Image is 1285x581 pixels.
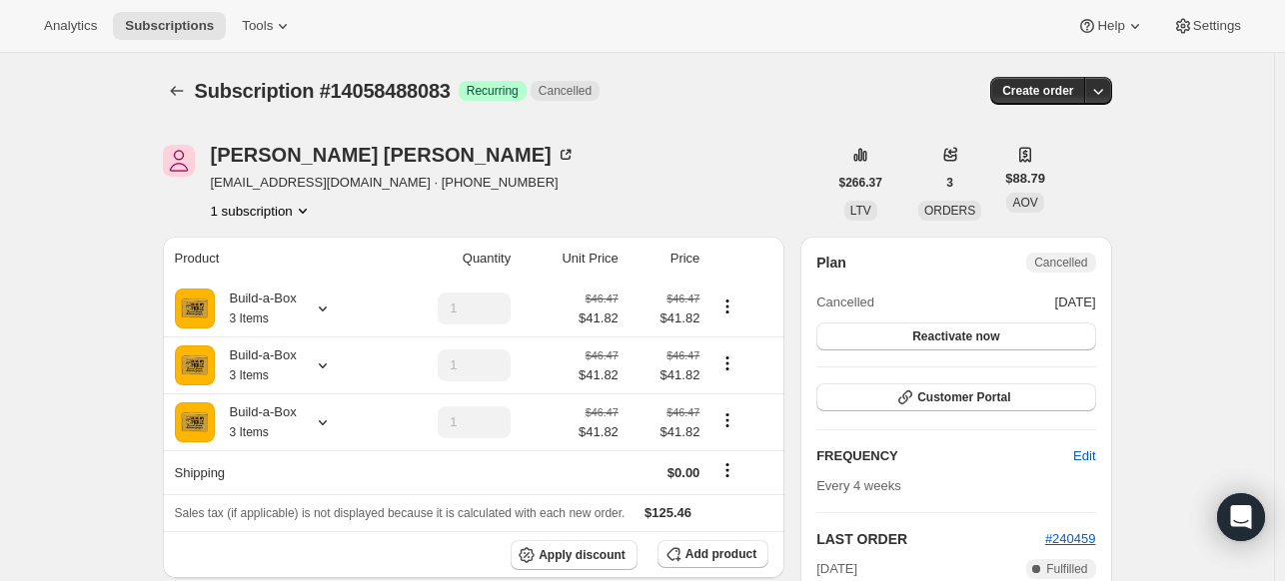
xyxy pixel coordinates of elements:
button: Edit [1061,440,1107,472]
small: $46.47 [586,292,619,304]
h2: Plan [816,253,846,273]
button: Customer Portal [816,383,1095,411]
span: Cancelled [1034,255,1087,271]
span: 3 [946,175,953,191]
span: Edit [1073,446,1095,466]
th: Unit Price [517,237,625,281]
small: 3 Items [230,311,269,325]
span: Cancelled [539,83,592,99]
button: Tools [230,12,305,40]
div: Build-a-Box [215,289,297,328]
small: $46.47 [666,406,699,418]
span: Cancelled [816,292,874,312]
img: product img [175,345,215,385]
button: Product actions [711,409,743,431]
small: $46.47 [666,292,699,304]
span: $41.82 [631,422,700,442]
small: $46.47 [666,349,699,361]
span: [DATE] [816,559,857,579]
img: product img [175,289,215,328]
img: product img [175,402,215,442]
span: Tools [242,18,273,34]
button: Settings [1161,12,1253,40]
button: Help [1065,12,1156,40]
a: #240459 [1045,531,1096,546]
span: $41.82 [579,308,619,328]
small: 3 Items [230,425,269,439]
span: [DATE] [1055,292,1096,312]
span: $41.82 [631,365,700,385]
button: 3 [934,169,965,197]
button: Reactivate now [816,322,1095,350]
th: Quantity [383,237,517,281]
button: Add product [657,540,768,568]
button: $266.37 [827,169,894,197]
span: Subscriptions [125,18,214,34]
button: Subscriptions [163,77,191,105]
span: $266.37 [839,175,882,191]
span: Reactivate now [912,328,999,344]
span: Settings [1193,18,1241,34]
th: Price [625,237,706,281]
th: Product [163,237,384,281]
span: $0.00 [667,465,700,480]
span: James Olson [163,145,195,177]
span: Every 4 weeks [816,478,901,493]
button: Analytics [32,12,109,40]
span: Customer Portal [917,389,1010,405]
span: ORDERS [924,204,975,218]
span: Analytics [44,18,97,34]
span: $41.82 [631,308,700,328]
span: Fulfilled [1046,561,1087,577]
span: Recurring [467,83,519,99]
span: $41.82 [579,422,619,442]
button: Shipping actions [711,459,743,481]
span: Apply discount [539,547,626,563]
span: Sales tax (if applicable) is not displayed because it is calculated with each new order. [175,506,626,520]
h2: LAST ORDER [816,529,1045,549]
button: #240459 [1045,529,1096,549]
button: Product actions [211,201,313,221]
div: [PERSON_NAME] [PERSON_NAME] [211,145,576,165]
span: Add product [685,546,756,562]
button: Create order [990,77,1085,105]
small: $46.47 [586,406,619,418]
h2: FREQUENCY [816,446,1073,466]
span: AOV [1012,196,1037,210]
small: 3 Items [230,368,269,382]
span: Subscription #14058488083 [195,80,451,102]
button: Product actions [711,295,743,317]
button: Product actions [711,352,743,374]
span: Help [1097,18,1124,34]
span: $41.82 [579,365,619,385]
button: Subscriptions [113,12,226,40]
div: Build-a-Box [215,345,297,385]
span: $125.46 [644,505,691,520]
div: Open Intercom Messenger [1217,493,1265,541]
th: Shipping [163,450,384,494]
span: Create order [1002,83,1073,99]
small: $46.47 [586,349,619,361]
button: Apply discount [511,540,638,570]
div: Build-a-Box [215,402,297,442]
span: LTV [850,204,871,218]
span: [EMAIL_ADDRESS][DOMAIN_NAME] · [PHONE_NUMBER] [211,173,576,193]
span: $88.79 [1005,169,1045,189]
